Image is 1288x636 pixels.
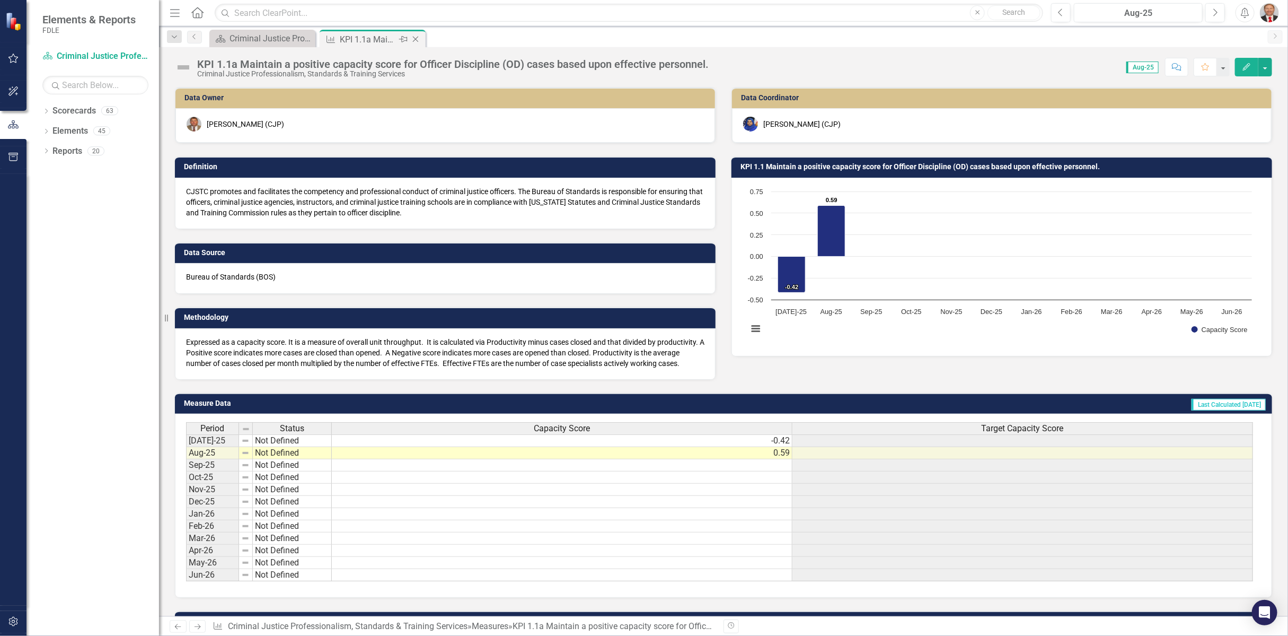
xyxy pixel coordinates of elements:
img: 8DAGhfEEPCf229AAAAAElFTkSuQmCC [241,449,250,457]
button: Aug-25 [1074,3,1203,22]
td: Aug-25 [186,447,239,459]
button: Search [987,5,1040,20]
td: Not Defined [253,447,332,459]
img: 8DAGhfEEPCf229AAAAAElFTkSuQmCC [241,437,250,445]
text: Jun-26 [1222,308,1242,316]
button: Show Capacity Score [1192,326,1248,334]
div: [PERSON_NAME] (CJP) [207,119,284,129]
path: Jul-25, -0.42. Capacity Score. [778,256,806,292]
a: Criminal Justice Professionalism, Standards & Training Services [228,621,467,631]
img: 8DAGhfEEPCf229AAAAAElFTkSuQmCC [242,425,250,433]
span: Target Capacity Score [982,424,1064,433]
td: Not Defined [253,520,332,533]
text: Oct-25 [901,308,921,316]
td: Mar-26 [186,533,239,545]
td: May-26 [186,557,239,569]
div: 20 [87,146,104,155]
svg: Interactive chart [743,186,1257,345]
td: Not Defined [253,557,332,569]
text: Aug-25 [821,308,842,316]
h3: KPI 1.1 Maintain a positive capacity score for Officer Discipline (OD) cases based upon effective... [740,163,1267,171]
text: -0.50 [748,296,763,304]
td: Jan-26 [186,508,239,520]
text: Apr-26 [1142,308,1162,316]
td: Apr-26 [186,545,239,557]
img: 8DAGhfEEPCf229AAAAAElFTkSuQmCC [241,571,250,579]
text: Jan-26 [1021,308,1042,316]
div: KPI 1.1a Maintain a positive capacity score for Officer Discipline (OD) cases based upon effectiv... [513,621,916,631]
td: Not Defined [253,484,332,496]
text: 0.25 [750,231,763,239]
img: 8DAGhfEEPCf229AAAAAElFTkSuQmCC [241,546,250,555]
td: 0.59 [332,447,792,459]
h3: Methodology [184,313,710,321]
td: Not Defined [253,545,332,557]
td: Not Defined [253,434,332,447]
p: CJSTC promotes and facilitates the competency and professional conduct of criminal justice office... [186,186,704,218]
text: -0.42 [785,284,799,290]
input: Search Below... [42,76,148,94]
img: Glen Hopkins [187,117,201,132]
td: Not Defined [253,459,332,472]
td: Dec-25 [186,496,239,508]
span: Aug-25 [1126,62,1159,73]
td: Jun-26 [186,569,239,581]
div: Criminal Justice Professionalism, Standards & Training Services Landing Page [230,32,313,45]
img: Brett Kirkland [1260,3,1279,22]
td: Nov-25 [186,484,239,496]
div: 45 [93,127,110,136]
span: Last Calculated [DATE] [1192,399,1266,411]
text: 0.50 [750,210,763,217]
h3: Data Coordinator [741,94,1266,102]
p: Bureau of Standards (BOS) [186,272,704,282]
div: KPI 1.1a Maintain a positive capacity score for Officer Discipline (OD) cases based upon effectiv... [197,58,709,70]
span: Capacity Score [534,424,590,433]
img: 8DAGhfEEPCf229AAAAAElFTkSuQmCC [241,534,250,543]
a: Elements [52,125,88,137]
span: Period [201,424,225,433]
img: Not Defined [175,59,192,76]
td: Feb-26 [186,520,239,533]
td: -0.42 [332,434,792,447]
text: Dec-25 [981,308,1002,316]
text: May-26 [1180,308,1203,316]
text: Sep-25 [860,308,882,316]
div: » » [213,621,716,633]
text: Mar-26 [1101,308,1123,316]
a: Reports [52,145,82,158]
small: FDLE [42,26,136,34]
path: Aug-25, 0.59. Capacity Score. [818,205,845,256]
td: Not Defined [253,472,332,484]
td: Not Defined [253,496,332,508]
img: 8DAGhfEEPCf229AAAAAElFTkSuQmCC [241,510,250,518]
div: Open Intercom Messenger [1252,600,1277,625]
div: [PERSON_NAME] (CJP) [763,119,841,129]
div: Aug-25 [1078,7,1199,20]
h3: Data Owner [184,94,710,102]
input: Search ClearPoint... [215,4,1043,22]
text: -0.25 [748,274,763,282]
div: Chart. Highcharts interactive chart. [743,186,1261,345]
text: Capacity Score [1202,326,1248,334]
h3: Measure Data [184,399,601,407]
img: Somi Akter [743,117,758,132]
img: 8DAGhfEEPCf229AAAAAElFTkSuQmCC [241,485,250,494]
h3: Data Source [184,249,710,257]
text: Nov-25 [940,308,962,316]
a: Measures [472,621,508,631]
a: Criminal Justice Professionalism, Standards & Training Services [42,50,148,63]
span: Elements & Reports [42,13,136,26]
img: 8DAGhfEEPCf229AAAAAElFTkSuQmCC [241,559,250,567]
td: [DATE]-25 [186,434,239,447]
span: Search [1003,8,1026,16]
h3: Definition [184,163,710,171]
text: 0.00 [750,252,763,260]
img: 8DAGhfEEPCf229AAAAAElFTkSuQmCC [241,498,250,506]
text: Feb-26 [1061,308,1083,316]
img: ClearPoint Strategy [5,12,24,31]
button: View chart menu, Chart [748,321,763,336]
p: Expressed as a capacity score. It is a measure of overall unit throughput. It is calculated via P... [186,337,704,369]
td: Oct-25 [186,472,239,484]
td: Not Defined [253,569,332,581]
